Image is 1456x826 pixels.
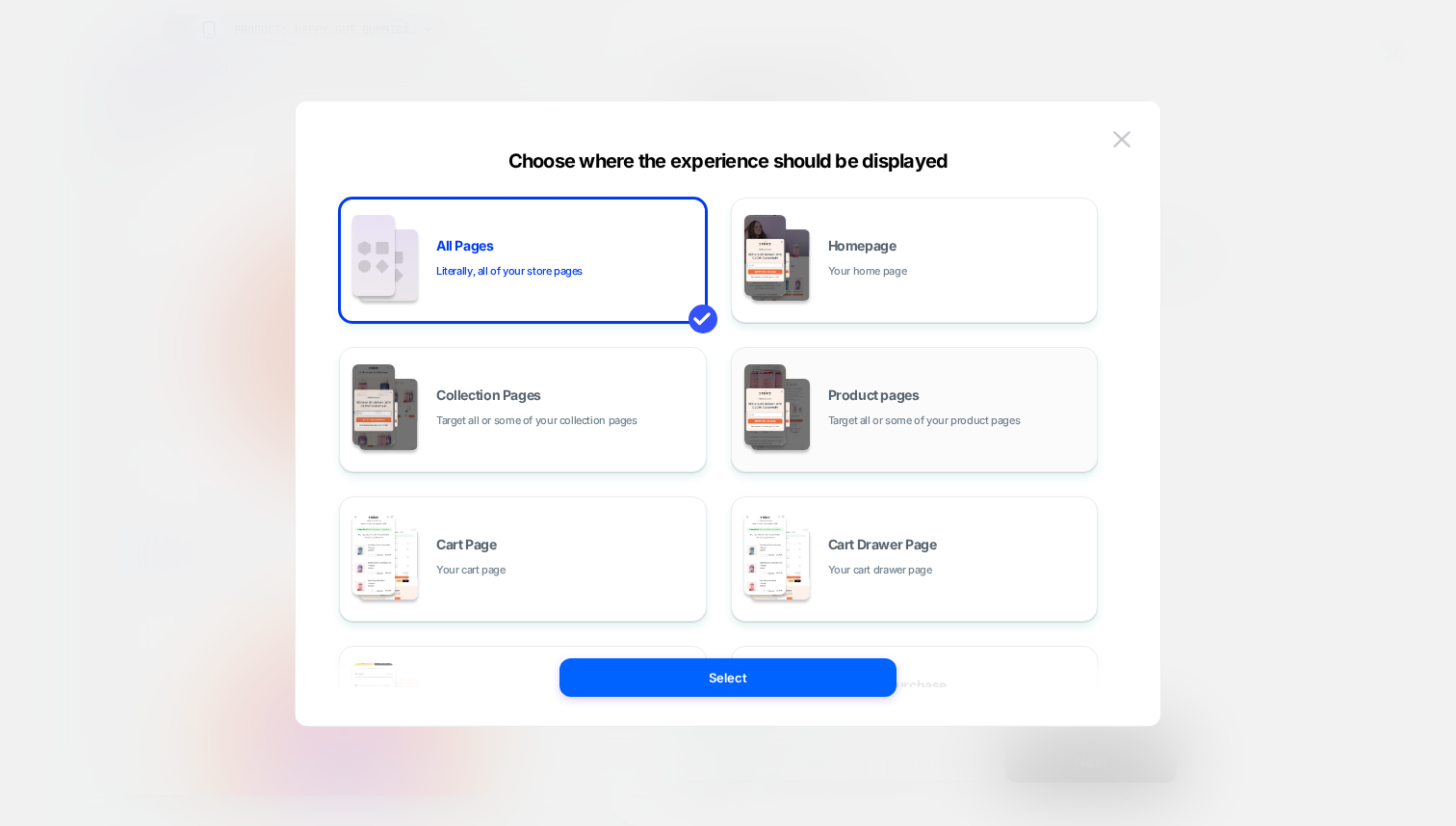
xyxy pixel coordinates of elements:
[828,262,907,280] span: Your home page
[1113,131,1131,147] img: close
[296,149,1160,173] div: Choose where the experience should be displayed
[39,482,381,500] div: GLOW SETS
[828,538,937,551] span: Cart Drawer Page
[8,60,38,74] a: Shop
[559,658,897,697] button: Select
[828,239,897,253] span: Homepage
[828,412,1021,430] span: Target all or some of your product pages
[828,561,932,579] span: Your cart drawer page
[828,388,920,402] span: Product pages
